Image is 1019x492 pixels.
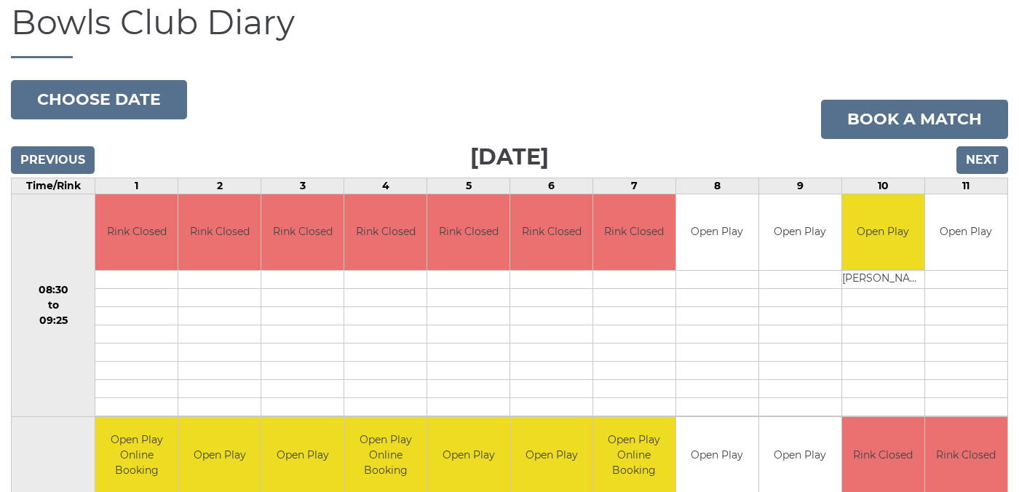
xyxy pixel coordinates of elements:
[924,178,1007,194] td: 11
[593,178,676,194] td: 7
[842,194,924,271] td: Open Play
[675,178,758,194] td: 8
[178,178,261,194] td: 2
[821,100,1008,139] a: Book a match
[95,194,178,271] td: Rink Closed
[842,271,924,289] td: [PERSON_NAME]
[95,178,178,194] td: 1
[841,178,924,194] td: 10
[925,194,1007,271] td: Open Play
[510,178,593,194] td: 6
[11,146,95,174] input: Previous
[427,178,510,194] td: 5
[261,178,344,194] td: 3
[344,194,427,271] td: Rink Closed
[956,146,1008,174] input: Next
[12,194,95,417] td: 08:30 to 09:25
[510,194,592,271] td: Rink Closed
[344,178,427,194] td: 4
[11,4,1008,58] h1: Bowls Club Diary
[676,194,758,271] td: Open Play
[759,194,841,271] td: Open Play
[593,194,675,271] td: Rink Closed
[178,194,261,271] td: Rink Closed
[427,194,509,271] td: Rink Closed
[758,178,841,194] td: 9
[11,80,187,119] button: Choose date
[261,194,344,271] td: Rink Closed
[12,178,95,194] td: Time/Rink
